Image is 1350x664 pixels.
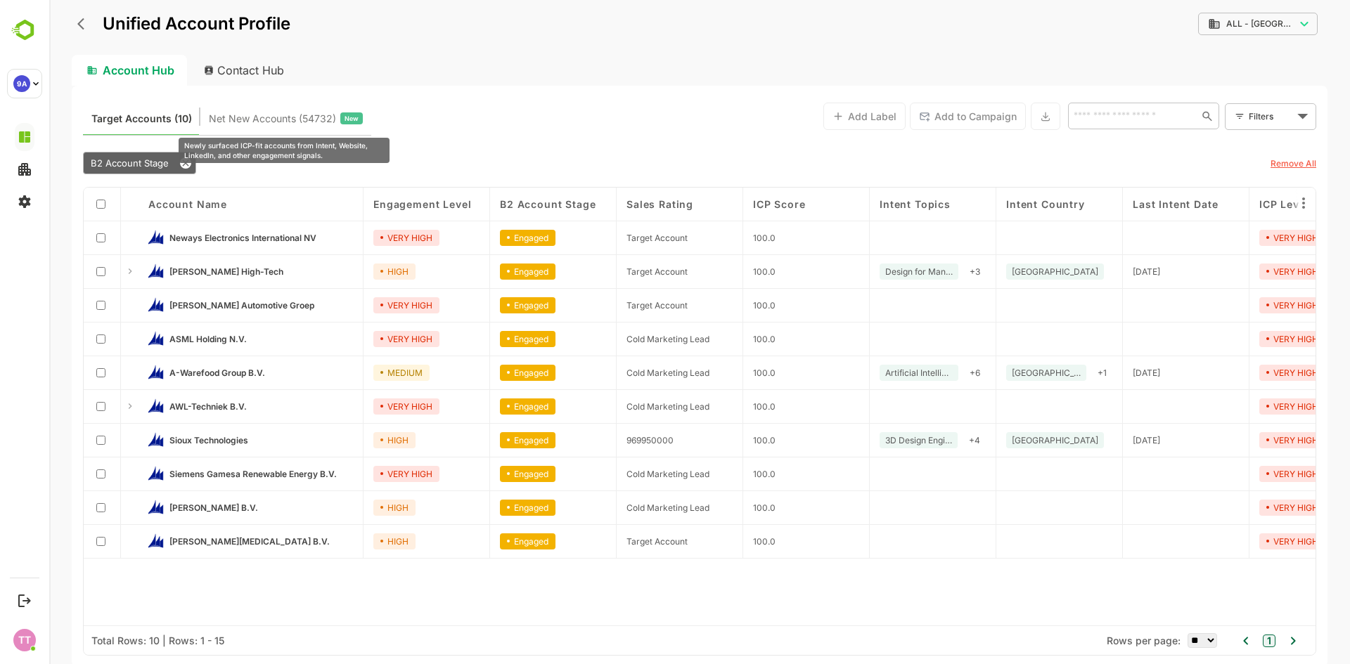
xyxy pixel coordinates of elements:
div: Engaged [451,365,506,381]
div: 9A [13,75,30,92]
div: Engaged [451,263,506,280]
span: 2025-08-25 [1084,435,1111,445]
span: ALL - [GEOGRAPHIC_DATA] [1177,19,1246,29]
button: Logout [15,591,34,610]
span: Target Account [577,266,638,277]
div: ALL - Netherlands [1159,18,1246,30]
span: Van Mossel Automotive Groep [120,300,265,311]
div: HIGH [324,533,366,549]
span: 100.0 [704,536,726,547]
span: A-Warefood Group B.V. [120,367,216,378]
button: back [25,13,46,34]
span: 3D Design Engineering [836,435,903,445]
div: VERY HIGH [1210,398,1276,415]
span: 100.0 [704,502,726,513]
span: New [295,110,309,128]
span: Alfen Icu B.V. [120,536,281,547]
span: Intent Topics [830,198,901,210]
div: B2 Account Stage [34,152,147,174]
span: 100.0 [704,367,726,378]
span: Sioux Technologies [120,435,199,445]
span: 100.0 [704,233,726,243]
span: Cold Marketing Lead [577,469,660,479]
span: Netherlands [963,266,1049,277]
span: Target Account [577,233,638,243]
div: VERY HIGH [324,331,390,347]
span: 969950000 [577,435,624,445]
span: Cold Marketing Lead [577,334,660,344]
div: HIGH [324,432,366,448]
span: B2 Account Stage [41,157,120,169]
span: 100.0 [704,334,726,344]
div: + 3 [915,263,937,280]
span: Engagement Level [324,198,422,210]
span: Known accounts you’ve identified to target - imported from CRM, Offline upload, or promoted from ... [42,110,143,128]
div: VERY HIGH [1210,365,1276,381]
div: VERY HIGH [324,297,390,313]
span: 100.0 [704,300,726,311]
div: Engaged [451,500,506,516]
span: Cold Marketing Lead [577,502,660,513]
div: Engaged [451,432,506,448]
button: 1 [1214,634,1226,647]
span: Varco BJ B.V. [120,502,209,513]
div: ALL - [GEOGRAPHIC_DATA] [1149,11,1268,38]
div: Contact Hub [143,55,247,86]
div: TT [13,629,36,651]
span: Belgium [963,367,1031,378]
div: VERY HIGH [324,398,390,415]
span: 100.0 [704,401,726,412]
div: VERY HIGH [1210,500,1276,516]
div: Total Rows: 10 | Rows: 1 - 15 [42,634,175,646]
span: Target Account [577,300,638,311]
div: Engaged [451,331,506,347]
button: Add Label [774,103,856,130]
div: MEDIUM [324,365,380,381]
span: Netherlands [963,435,1049,445]
div: Engaged [451,230,506,246]
span: Sales Rating [577,198,644,210]
button: Add to Campaign [861,103,977,130]
span: ICP Level [1210,198,1260,210]
div: VERY HIGH [1210,263,1276,280]
span: Intent Country [957,198,1036,210]
span: 2025-08-25 [1084,266,1111,277]
span: ICP Score [704,198,757,210]
div: Engaged [451,533,506,549]
span: AWL-Techniek B.V. [120,401,198,412]
div: Engaged [451,297,506,313]
div: + 4 [914,432,937,448]
img: BambooboxLogoMark.f1c84d78b4c51b1a7b5f700c9845e183.svg [7,17,43,44]
div: VERY HIGH [1210,230,1276,246]
div: Engaged [451,398,506,415]
div: VERY HIGH [1210,432,1276,448]
div: VERY HIGH [324,466,390,482]
span: Bronkhorst High-Tech [120,266,234,277]
button: Export the selected data as CSV [982,103,1011,130]
span: Neways Electronics International NV [120,233,267,243]
div: Engaged [451,466,506,482]
span: Last Intent Date [1084,198,1169,210]
span: Siemens Gamesa Renewable Energy B.V. [120,469,288,479]
div: Filters [1198,101,1267,131]
span: 100.0 [704,469,726,479]
p: Unified Account Profile [53,15,241,32]
div: VERY HIGH [1210,297,1276,313]
span: 100.0 [704,435,726,445]
div: VERY HIGH [1210,466,1276,482]
span: Target Account [577,536,638,547]
span: Account Name [99,198,178,210]
div: VERY HIGH [1210,331,1276,347]
div: VERY HIGH [1210,533,1276,549]
span: Design for Manufacturability [836,266,904,277]
span: Rows per page: [1057,634,1131,646]
span: B2 Account Stage [451,198,546,210]
div: + 1 [1043,365,1063,381]
div: VERY HIGH [324,230,390,246]
span: ASML Holding N.V. [120,334,198,344]
span: Net New Accounts ( 54732 ) [160,110,287,128]
span: 2025-08-25 [1084,367,1111,378]
div: Account Hub [22,55,138,86]
div: HIGH [324,263,366,280]
div: HIGH [324,500,366,516]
